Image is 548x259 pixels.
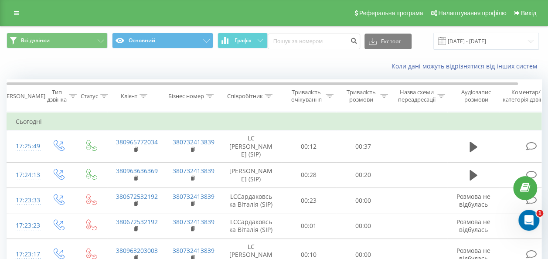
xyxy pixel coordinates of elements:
[282,162,336,187] td: 00:28
[235,37,252,44] span: Графік
[221,162,282,187] td: [PERSON_NAME] (SIP)
[47,89,67,103] div: Тип дзвінка
[336,213,391,239] td: 00:00
[21,37,50,44] span: Всі дзвінки
[116,138,158,146] a: 380965772034
[518,210,539,231] iframe: Intercom live chat
[289,89,323,103] div: Тривалість очікування
[221,213,282,239] td: LCСардаковська Віталія (SIP)
[391,62,541,70] a: Коли дані можуть відрізнятися вiд інших систем
[16,138,33,155] div: 17:25:49
[221,188,282,213] td: LCСардаковська Віталія (SIP)
[336,130,391,163] td: 00:37
[16,217,33,234] div: 17:23:23
[336,188,391,213] td: 00:00
[282,130,336,163] td: 00:12
[227,92,262,100] div: Співробітник
[116,167,158,175] a: 380963636369
[218,33,268,48] button: Графік
[364,34,412,49] button: Експорт
[268,34,360,49] input: Пошук за номером
[536,210,543,217] span: 1
[359,10,423,17] span: Реферальна програма
[438,10,506,17] span: Налаштування профілю
[455,89,497,103] div: Аудіозапис розмови
[456,192,490,208] span: Розмова не відбулась
[398,89,435,103] div: Назва схеми переадресації
[221,130,282,163] td: LC [PERSON_NAME] (SIP)
[116,246,158,255] a: 380963203003
[282,213,336,239] td: 00:01
[173,218,214,226] a: 380732413839
[121,92,137,100] div: Клієнт
[16,167,33,184] div: 17:24:13
[116,218,158,226] a: 380672532192
[282,188,336,213] td: 00:23
[521,10,536,17] span: Вихід
[16,192,33,209] div: 17:23:33
[456,218,490,234] span: Розмова не відбулась
[173,246,214,255] a: 380732413839
[116,192,158,201] a: 380672532192
[81,92,98,100] div: Статус
[344,89,378,103] div: Тривалість розмови
[168,92,204,100] div: Бізнес номер
[1,92,45,100] div: [PERSON_NAME]
[173,192,214,201] a: 380732413839
[173,138,214,146] a: 380732413839
[112,33,213,48] button: Основний
[7,33,108,48] button: Всі дзвінки
[336,162,391,187] td: 00:20
[173,167,214,175] a: 380732413839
